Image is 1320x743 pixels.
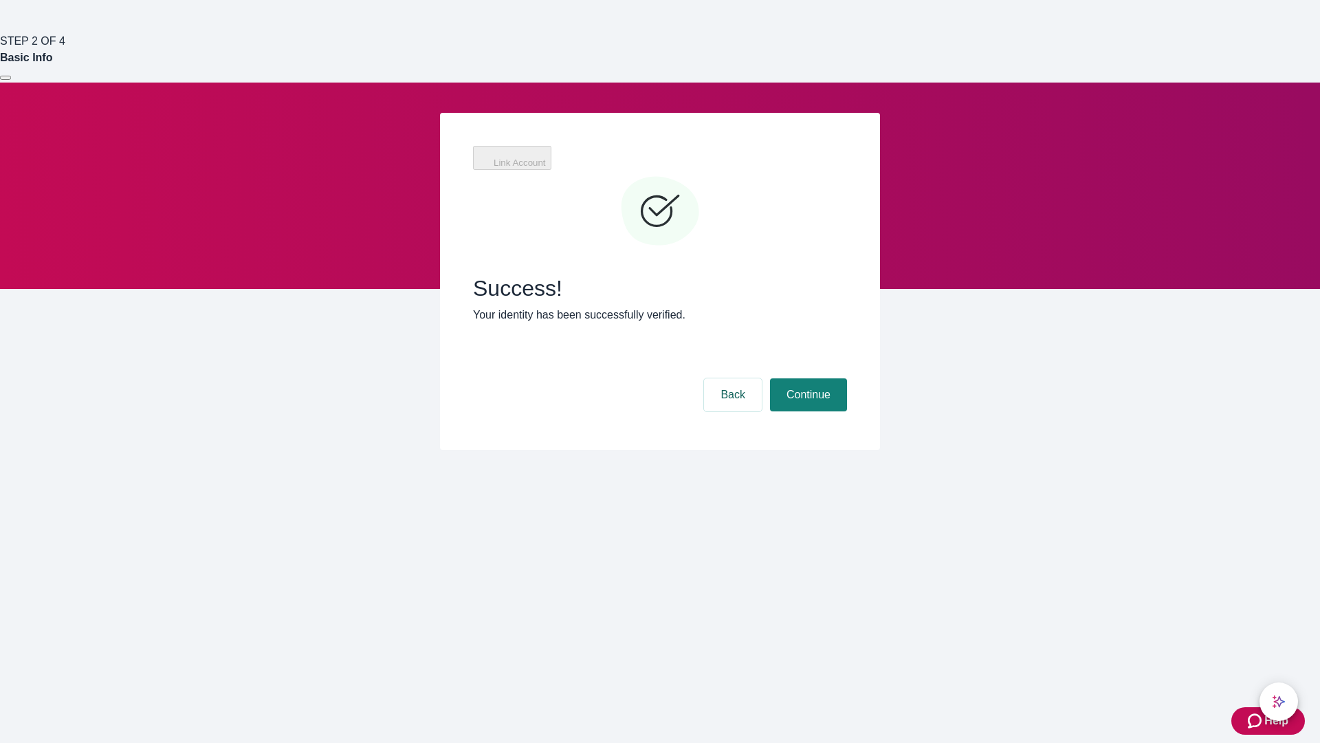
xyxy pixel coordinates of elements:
svg: Checkmark icon [619,171,701,253]
img: Lively [16,8,74,25]
button: Link Account [473,146,551,170]
button: Continue [770,378,847,411]
button: Back [704,378,762,411]
button: chat [1259,682,1298,721]
span: Success! [473,275,847,301]
svg: Lively AI Assistant [1272,695,1286,709]
p: Your identity has been successfully verified. [473,307,847,323]
button: Zendesk support iconHelp [1231,707,1305,735]
svg: Zendesk support icon [1248,713,1264,729]
span: Help [1264,713,1288,729]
